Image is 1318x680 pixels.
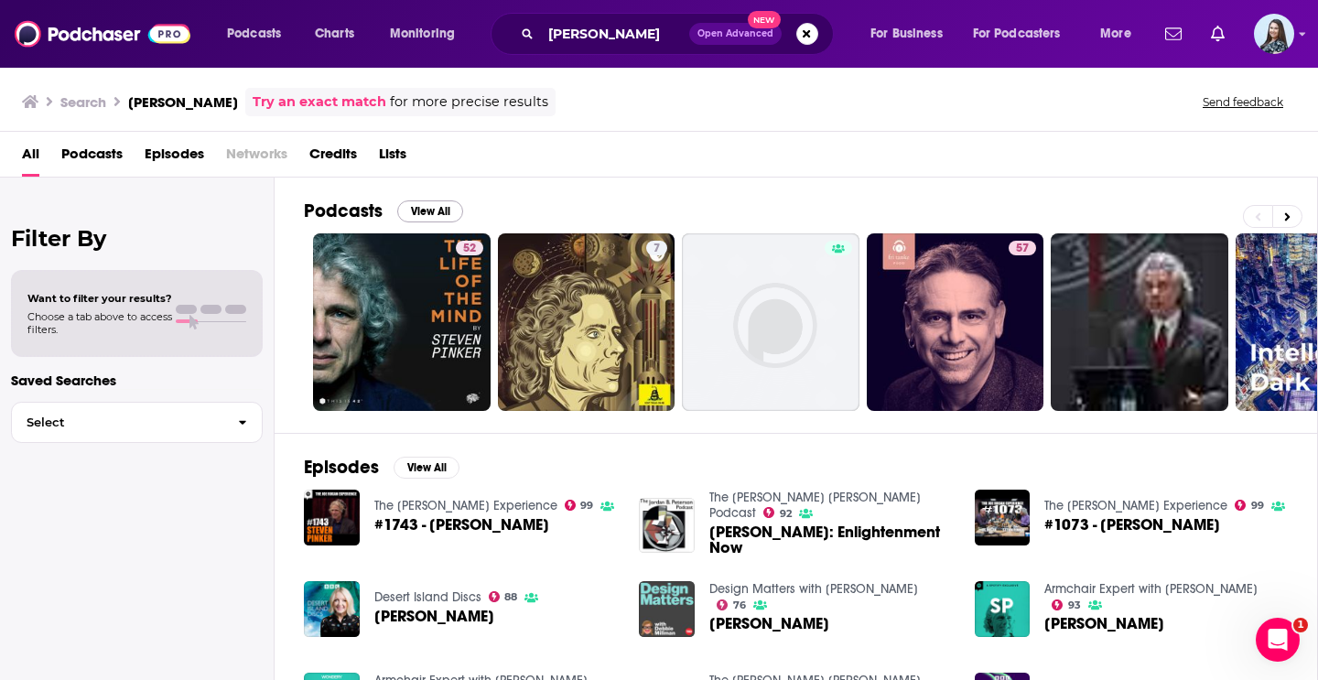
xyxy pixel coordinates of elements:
img: Steven Pinker [639,581,695,637]
img: #1743 - Steven Pinker [304,490,360,545]
h3: Search [60,93,106,111]
span: For Business [870,21,943,47]
span: Want to filter your results? [27,292,172,305]
button: open menu [961,19,1087,49]
button: View All [394,457,459,479]
span: #1743 - [PERSON_NAME] [374,517,549,533]
button: open menu [1087,19,1154,49]
a: Steven Pinker [304,581,360,637]
span: Podcasts [227,21,281,47]
a: 57 [867,233,1044,411]
a: 76 [717,599,746,610]
a: All [22,139,39,177]
span: Monitoring [390,21,455,47]
img: Podchaser - Follow, Share and Rate Podcasts [15,16,190,51]
button: Show profile menu [1254,14,1294,54]
button: open menu [214,19,305,49]
a: #1073 - Steven Pinker [1044,517,1220,533]
span: 99 [580,502,593,510]
a: 7 [646,241,667,255]
a: Design Matters with Debbie Millman [709,581,918,597]
a: The Jordan B. Peterson Podcast [709,490,921,521]
span: 1 [1293,618,1308,632]
a: Try an exact match [253,92,386,113]
a: Credits [309,139,357,177]
span: [PERSON_NAME]: Enlightenment Now [709,524,953,556]
span: 52 [463,240,476,258]
a: The Joe Rogan Experience [374,498,557,513]
span: 92 [780,510,792,518]
a: Steven Pinker [374,609,494,624]
span: for more precise results [390,92,548,113]
h2: Podcasts [304,200,383,222]
a: 7 [498,233,675,411]
a: 99 [1235,500,1264,511]
h2: Episodes [304,456,379,479]
a: 88 [489,591,518,602]
a: Steven Pinker [709,616,829,631]
a: #1073 - Steven Pinker [975,490,1031,545]
button: Open AdvancedNew [689,23,782,45]
a: EpisodesView All [304,456,459,479]
button: open menu [377,19,479,49]
a: Charts [303,19,365,49]
span: Open Advanced [697,29,773,38]
a: 52 [313,233,491,411]
span: 99 [1251,502,1264,510]
span: Choose a tab above to access filters. [27,310,172,336]
a: Podcasts [61,139,123,177]
a: 99 [565,500,594,511]
span: For Podcasters [973,21,1061,47]
img: Steven Pinker [975,581,1031,637]
span: [PERSON_NAME] [709,616,829,631]
span: Logged in as brookefortierpr [1254,14,1294,54]
a: Steven Pinker: Enlightenment Now [709,524,953,556]
span: [PERSON_NAME] [374,609,494,624]
a: Episodes [145,139,204,177]
a: Lists [379,139,406,177]
a: 57 [1009,241,1036,255]
a: 92 [763,507,792,518]
a: Armchair Expert with Dax Shepard [1044,581,1258,597]
a: Show notifications dropdown [1204,18,1232,49]
a: PodcastsView All [304,200,463,222]
a: Show notifications dropdown [1158,18,1189,49]
span: Select [12,416,223,428]
a: Steven Pinker [1044,616,1164,631]
span: 93 [1068,601,1081,610]
a: 52 [456,241,483,255]
p: Saved Searches [11,372,263,389]
input: Search podcasts, credits, & more... [541,19,689,49]
a: 93 [1052,599,1081,610]
span: 57 [1016,240,1029,258]
a: Desert Island Discs [374,589,481,605]
a: #1743 - Steven Pinker [374,517,549,533]
button: Send feedback [1197,94,1289,110]
div: Search podcasts, credits, & more... [508,13,851,55]
span: New [748,11,781,28]
h2: Filter By [11,225,263,252]
span: Charts [315,21,354,47]
span: More [1100,21,1131,47]
span: 76 [733,601,746,610]
span: #1073 - [PERSON_NAME] [1044,517,1220,533]
button: open menu [858,19,966,49]
img: Steven Pinker: Enlightenment Now [639,498,695,554]
a: The Joe Rogan Experience [1044,498,1227,513]
span: Networks [226,139,287,177]
img: User Profile [1254,14,1294,54]
span: 7 [654,240,660,258]
button: View All [397,200,463,222]
iframe: Intercom live chat [1256,618,1300,662]
button: Select [11,402,263,443]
